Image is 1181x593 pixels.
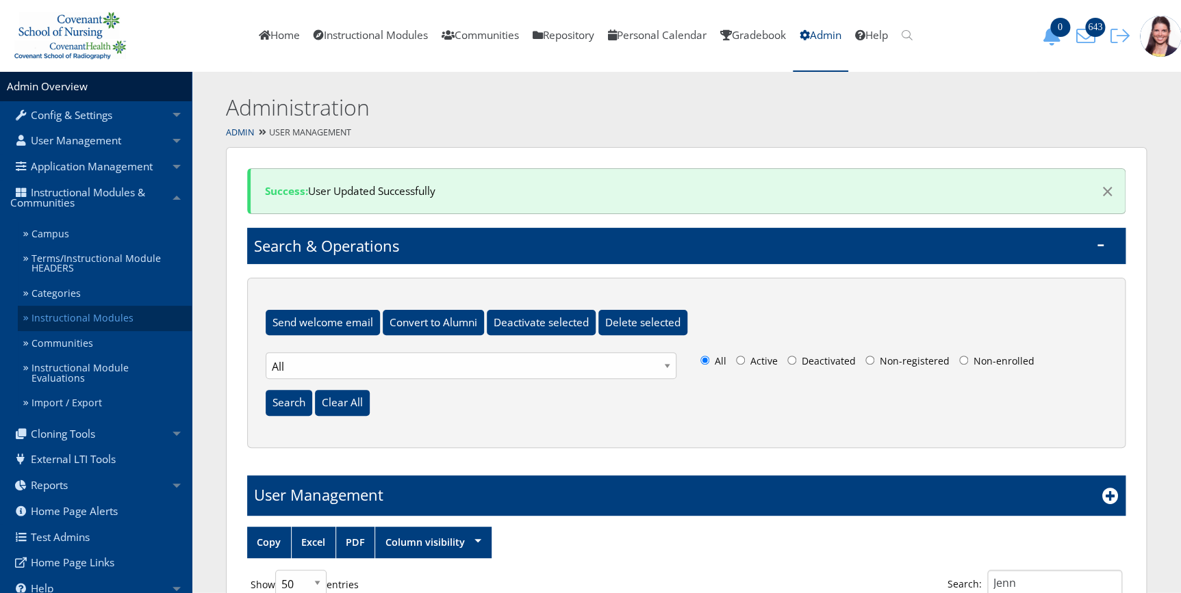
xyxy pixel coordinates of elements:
[1097,235,1105,251] span: -
[18,306,192,331] a: Instructional Modules
[375,527,491,558] a: Column visibility
[226,92,942,123] h2: Administration
[1085,18,1105,37] span: 643
[697,352,730,375] label: All
[18,331,192,356] a: Communities
[226,127,254,138] a: Admin
[18,356,192,391] a: Instructional Module Evaluations
[1071,26,1106,46] button: 643
[1071,28,1106,42] a: 643
[1050,18,1070,37] span: 0
[700,356,709,365] input: All
[266,390,312,416] input: Search
[18,222,192,247] a: Campus
[733,352,781,375] label: Active
[192,123,1181,143] div: User Management
[956,352,1038,375] label: Non-enrolled
[1088,181,1114,202] button: Dismiss alert
[1140,16,1181,57] img: 1943_125_125.jpg
[7,79,88,94] a: Admin Overview
[1037,28,1071,42] a: 0
[736,356,745,365] input: Active
[383,310,484,336] input: Convert to Alumni
[265,184,308,198] strong: Success:
[787,356,796,365] input: Deactivated
[266,310,380,336] input: Send welcome email
[865,356,874,365] input: Non-registered
[247,228,1126,264] h1: Search & Operations
[247,527,291,558] a: Copy
[1037,26,1071,46] button: 0
[862,352,953,375] label: Non-registered
[292,527,335,558] a: Excel
[247,168,1126,214] div: User Updated Successfully
[487,310,596,336] input: Deactivate selected
[18,246,192,281] a: Terms/Instructional Module HEADERS
[959,356,968,365] input: Non-enrolled
[598,310,687,336] input: Delete selected
[1102,176,1114,205] span: ×
[1102,488,1119,504] i: Add New
[784,352,859,375] label: Deactivated
[315,390,370,416] input: Clear All
[254,484,383,505] h1: User Management
[336,527,375,558] a: PDF
[18,281,192,306] a: Categories
[18,391,192,416] a: Import / Export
